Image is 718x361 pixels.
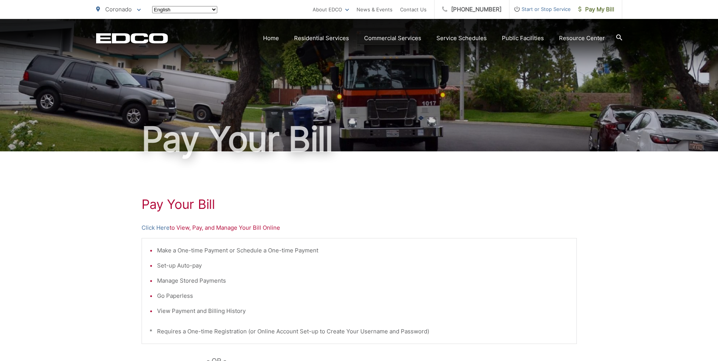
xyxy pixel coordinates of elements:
[502,34,544,43] a: Public Facilities
[96,33,168,44] a: EDCD logo. Return to the homepage.
[157,261,569,270] li: Set-up Auto-pay
[400,5,427,14] a: Contact Us
[157,291,569,300] li: Go Paperless
[578,5,614,14] span: Pay My Bill
[142,223,170,232] a: Click Here
[142,223,577,232] p: to View, Pay, and Manage Your Bill Online
[263,34,279,43] a: Home
[150,327,569,336] p: * Requires a One-time Registration (or Online Account Set-up to Create Your Username and Password)
[559,34,605,43] a: Resource Center
[436,34,487,43] a: Service Schedules
[157,276,569,285] li: Manage Stored Payments
[152,6,217,13] select: Select a language
[313,5,349,14] a: About EDCO
[142,197,577,212] h1: Pay Your Bill
[157,307,569,316] li: View Payment and Billing History
[157,246,569,255] li: Make a One-time Payment or Schedule a One-time Payment
[105,6,132,13] span: Coronado
[96,120,622,158] h1: Pay Your Bill
[364,34,421,43] a: Commercial Services
[357,5,392,14] a: News & Events
[294,34,349,43] a: Residential Services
